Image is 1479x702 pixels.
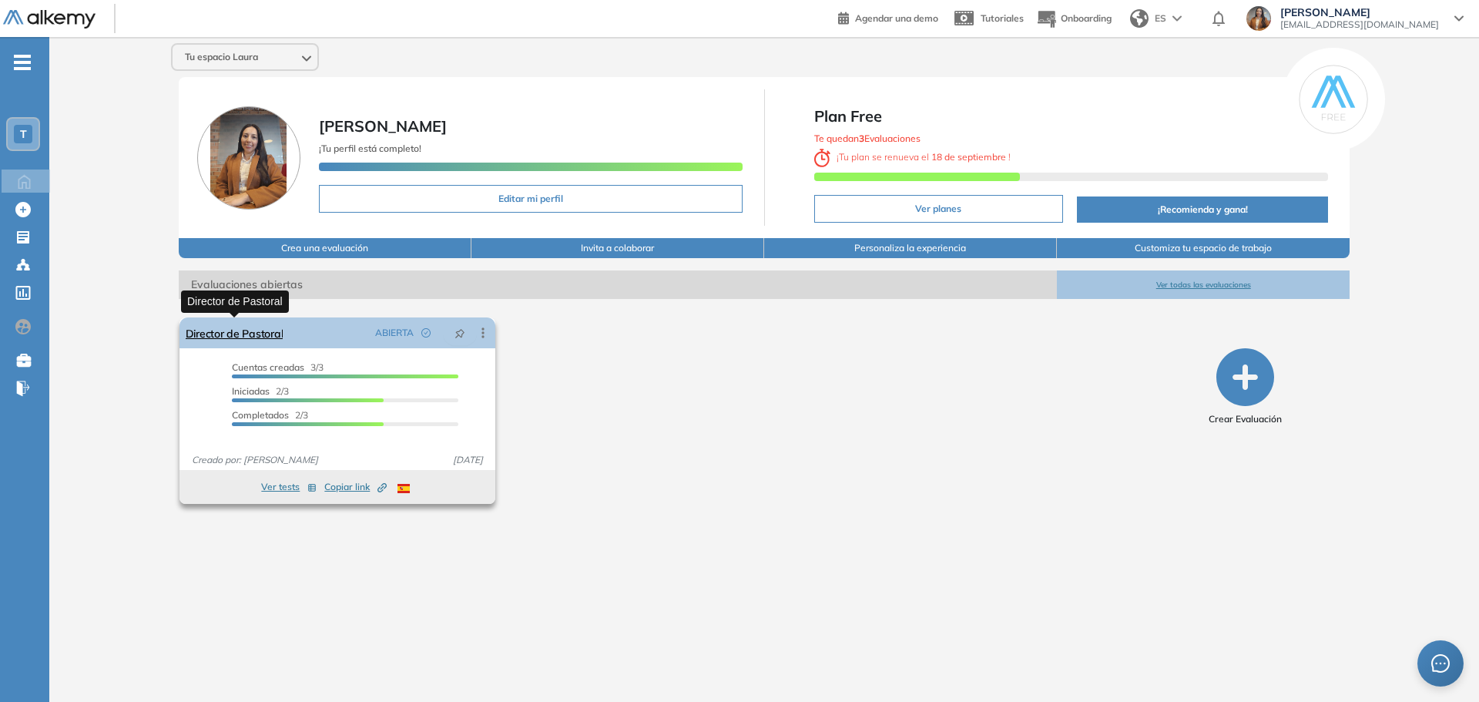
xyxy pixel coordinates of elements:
[981,12,1024,24] span: Tutoriales
[232,409,308,421] span: 2/3
[1057,270,1350,299] button: Ver todas las evaluaciones
[3,10,96,29] img: Logo
[443,321,477,345] button: pushpin
[186,453,324,467] span: Creado por: [PERSON_NAME]
[324,478,387,496] button: Copiar link
[1172,15,1182,22] img: arrow
[454,327,465,339] span: pushpin
[1077,196,1329,223] button: ¡Recomienda y gana!
[14,61,31,64] i: -
[855,12,938,24] span: Agendar una demo
[232,361,324,373] span: 3/3
[1036,2,1112,35] button: Onboarding
[319,143,421,154] span: ¡Tu perfil está completo!
[319,185,743,213] button: Editar mi perfil
[814,105,1329,128] span: Plan Free
[929,151,1008,163] b: 18 de septiembre
[232,361,304,373] span: Cuentas creadas
[764,238,1057,258] button: Personaliza la experiencia
[232,385,289,397] span: 2/3
[1431,654,1450,673] span: message
[1061,12,1112,24] span: Onboarding
[814,151,1011,163] span: ¡ Tu plan se renueva el !
[319,116,447,136] span: [PERSON_NAME]
[1280,6,1439,18] span: [PERSON_NAME]
[20,128,27,140] span: T
[179,238,471,258] button: Crea una evaluación
[814,133,921,144] span: Te quedan Evaluaciones
[1209,412,1282,426] span: Crear Evaluación
[324,480,387,494] span: Copiar link
[859,133,864,144] b: 3
[1155,12,1166,25] span: ES
[397,484,410,493] img: ESP
[186,317,283,348] a: Director de Pastoral
[232,385,270,397] span: Iniciadas
[814,195,1063,223] button: Ver planes
[814,149,831,167] img: clock-svg
[181,291,289,313] div: Director de Pastoral
[1130,9,1149,28] img: world
[375,326,414,340] span: ABIERTA
[179,270,1057,299] span: Evaluaciones abiertas
[1057,238,1350,258] button: Customiza tu espacio de trabajo
[447,453,489,467] span: [DATE]
[1209,348,1282,426] button: Crear Evaluación
[471,238,764,258] button: Invita a colaborar
[838,8,938,26] a: Agendar una demo
[185,51,258,63] span: Tu espacio Laura
[197,106,300,210] img: Foto de perfil
[232,409,289,421] span: Completados
[261,478,317,496] button: Ver tests
[421,328,431,338] span: check-circle
[1280,18,1439,31] span: [EMAIL_ADDRESS][DOMAIN_NAME]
